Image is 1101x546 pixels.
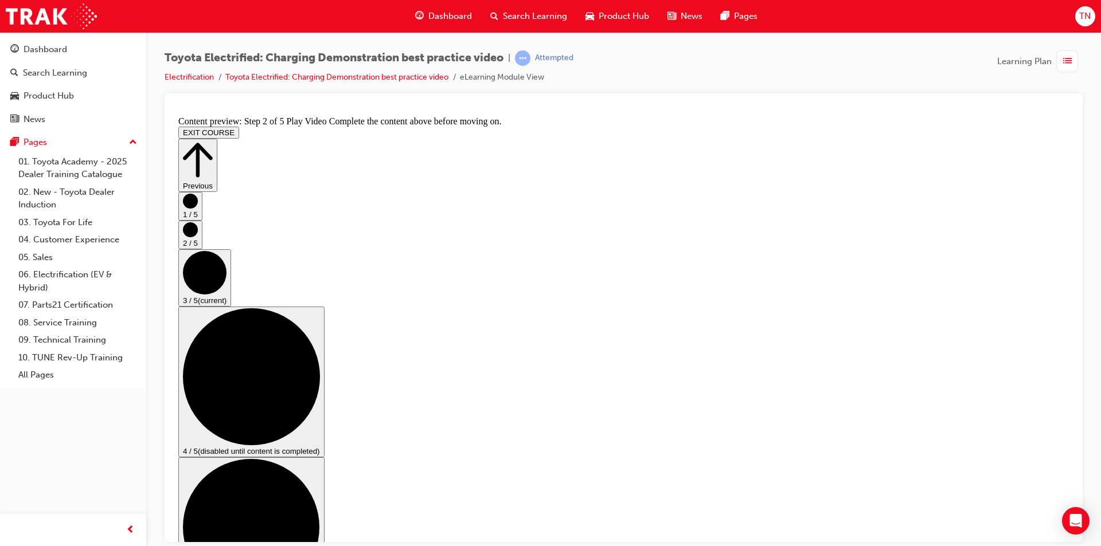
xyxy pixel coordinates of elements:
div: Search Learning [23,66,87,80]
span: up-icon [129,135,137,150]
a: Dashboard [5,39,142,60]
div: Content preview: Step 2 of 5 Play Video Complete the content above before moving on. [5,5,895,15]
span: Toyota Electrified: Charging Demonstration best practice video [165,52,503,65]
a: 03. Toyota For Life [14,214,142,231]
a: 10. TUNE Rev-Up Training [14,349,142,367]
li: eLearning Module View [460,71,544,84]
span: guage-icon [415,9,424,23]
span: Previous [9,70,39,78]
a: 09. Technical Training [14,331,142,349]
button: DashboardSearch LearningProduct HubNews [5,37,142,132]
button: Previous [5,27,44,80]
span: 2 / 5 [9,127,24,136]
div: Product Hub [24,89,74,103]
span: list-icon [1063,54,1072,69]
button: Pages [5,132,142,153]
div: Attempted [535,53,573,64]
span: Learning Plan [997,55,1052,68]
div: Dashboard [24,43,67,56]
button: EXIT COURSE [5,15,65,27]
a: 08. Service Training [14,314,142,332]
button: 1 / 5 [5,80,29,109]
span: pages-icon [10,138,19,148]
button: 2 / 5 [5,109,29,138]
span: prev-icon [126,523,135,537]
span: guage-icon [10,45,19,55]
span: 4 / 5 [9,335,24,344]
a: Toyota Electrified: Charging Demonstration best practice video [225,72,448,82]
div: Pages [24,136,47,149]
span: car-icon [10,91,19,101]
button: 3 / 5(current) [5,138,57,195]
span: 1 / 5 [9,99,24,107]
span: pages-icon [721,9,729,23]
span: TN [1079,10,1091,23]
span: Pages [734,10,758,23]
span: search-icon [490,9,498,23]
a: pages-iconPages [712,5,767,28]
button: TN [1075,6,1095,26]
a: car-iconProduct Hub [576,5,658,28]
span: car-icon [585,9,594,23]
a: Search Learning [5,62,142,84]
a: 01. Toyota Academy - 2025 Dealer Training Catalogue [14,153,142,183]
button: 4 / 5(disabled until content is completed) [5,195,151,345]
span: Product Hub [599,10,649,23]
a: 04. Customer Experience [14,231,142,249]
a: guage-iconDashboard [406,5,481,28]
span: learningRecordVerb_ATTEMPT-icon [515,50,530,66]
a: Electrification [165,72,214,82]
a: News [5,109,142,130]
span: Dashboard [428,10,472,23]
a: 07. Parts21 Certification [14,296,142,314]
a: Product Hub [5,85,142,107]
a: 02. New - Toyota Dealer Induction [14,183,142,214]
span: news-icon [667,9,676,23]
span: Search Learning [503,10,567,23]
span: search-icon [10,68,18,78]
span: 3 / 5 [9,184,24,193]
span: news-icon [10,115,19,125]
div: Open Intercom Messenger [1062,507,1090,535]
span: News [681,10,702,23]
a: 05. Sales [14,249,142,266]
a: news-iconNews [658,5,712,28]
a: 06. Electrification (EV & Hybrid) [14,266,142,296]
button: Learning Plan [997,50,1083,72]
div: News [24,113,45,126]
a: search-iconSearch Learning [481,5,576,28]
img: Trak [6,3,97,29]
a: All Pages [14,366,142,384]
span: | [508,52,510,65]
